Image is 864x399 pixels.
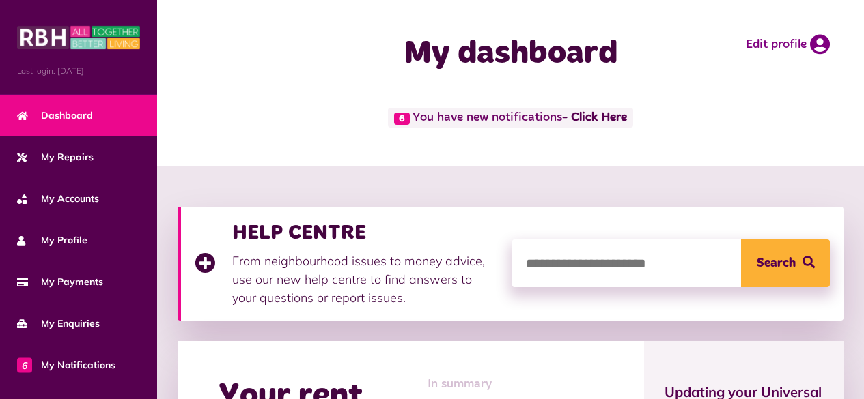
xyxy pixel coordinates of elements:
[17,275,103,289] span: My Payments
[17,358,115,372] span: My Notifications
[746,34,830,55] a: Edit profile
[17,192,99,206] span: My Accounts
[17,357,32,372] span: 6
[562,112,627,124] a: - Click Here
[17,233,87,248] span: My Profile
[17,108,93,123] span: Dashboard
[388,108,633,128] span: You have new notifications
[348,34,674,74] h1: My dashboard
[757,239,796,287] span: Search
[232,220,499,245] h3: HELP CENTRE
[17,150,94,164] span: My Repairs
[17,65,140,77] span: Last login: [DATE]
[17,24,140,51] img: MyRBH
[394,113,410,125] span: 6
[17,316,100,331] span: My Enquiries
[232,252,499,307] p: From neighbourhood issues to money advice, use our new help centre to find answers to your questi...
[428,375,507,394] span: In summary
[741,239,830,287] button: Search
